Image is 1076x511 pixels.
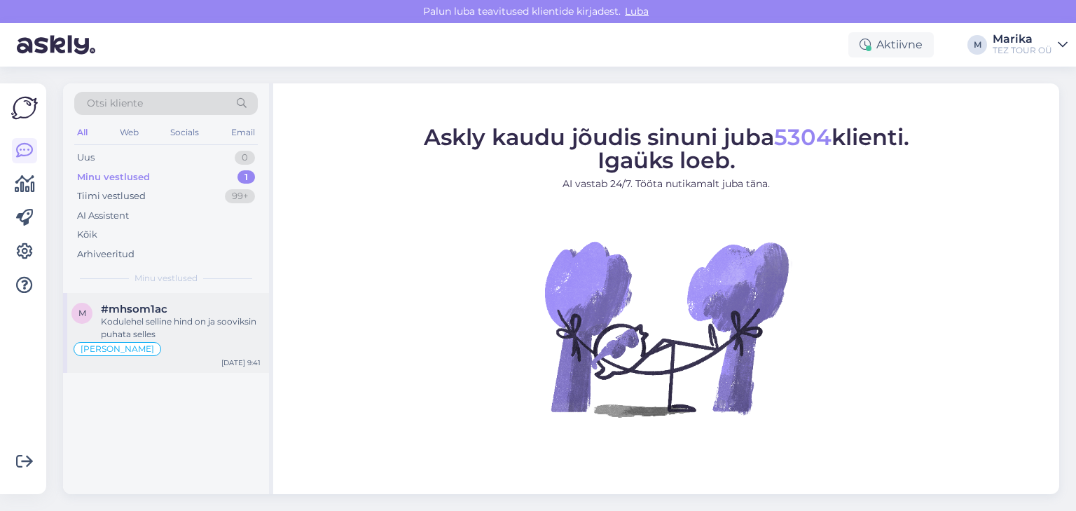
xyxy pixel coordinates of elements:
div: M [967,35,987,55]
div: Arhiveeritud [77,247,134,261]
div: Tiimi vestlused [77,189,146,203]
span: Otsi kliente [87,96,143,111]
div: Socials [167,123,202,142]
span: 5304 [774,123,832,150]
span: m [78,308,86,318]
div: Web [117,123,142,142]
img: Askly Logo [11,95,38,121]
div: TEZ TOUR OÜ [993,45,1052,56]
div: Aktiivne [848,32,934,57]
div: Minu vestlused [77,170,150,184]
div: 99+ [225,189,255,203]
div: All [74,123,90,142]
span: Luba [621,5,653,18]
span: Minu vestlused [134,272,198,285]
p: AI vastab 24/7. Tööta nutikamalt juba täna. [424,176,909,191]
span: [PERSON_NAME] [81,345,154,353]
div: 1 [237,170,255,184]
img: No Chat active [540,202,792,454]
div: Uus [77,151,95,165]
div: Kodulehel selline hind on ja sooviksin puhata selles [101,315,261,341]
div: [DATE] 9:41 [221,357,261,368]
span: #mhsom1ac [101,303,167,315]
div: Email [228,123,258,142]
a: MarikaTEZ TOUR OÜ [993,34,1068,56]
div: Marika [993,34,1052,45]
div: AI Assistent [77,209,129,223]
span: Askly kaudu jõudis sinuni juba klienti. Igaüks loeb. [424,123,909,173]
div: Kõik [77,228,97,242]
div: 0 [235,151,255,165]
